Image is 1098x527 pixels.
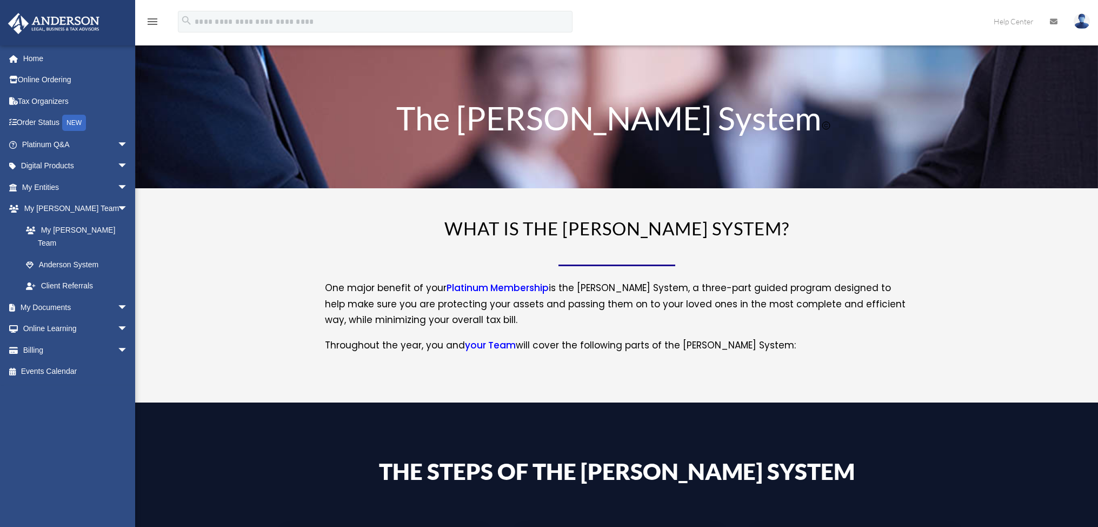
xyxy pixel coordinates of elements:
a: Platinum Q&Aarrow_drop_down [8,134,144,155]
a: menu [146,19,159,28]
a: Home [8,48,144,69]
span: arrow_drop_down [117,318,139,340]
a: Anderson System [15,254,139,275]
p: One major benefit of your is the [PERSON_NAME] System, a three-part guided program designed to he... [325,280,909,338]
a: Events Calendar [8,361,144,383]
a: Billingarrow_drop_down [8,339,144,361]
span: arrow_drop_down [117,339,139,361]
img: User Pic [1074,14,1090,29]
p: Throughout the year, you and will cover the following parts of the [PERSON_NAME] System: [325,338,909,354]
i: search [181,15,192,27]
span: arrow_drop_down [117,134,139,156]
a: Online Learningarrow_drop_down [8,318,144,340]
a: My Entitiesarrow_drop_down [8,176,144,198]
i: menu [146,15,159,28]
a: Digital Productsarrow_drop_down [8,155,144,177]
img: Anderson Advisors Platinum Portal [5,13,103,34]
a: your Team [465,339,516,357]
h4: The Steps of the [PERSON_NAME] System [325,460,909,488]
span: arrow_drop_down [117,155,139,177]
a: My [PERSON_NAME] Team [15,219,144,254]
span: WHAT IS THE [PERSON_NAME] SYSTEM? [444,218,789,239]
span: arrow_drop_down [117,176,139,199]
div: NEW [62,115,86,131]
h1: The [PERSON_NAME] System [325,102,909,140]
span: arrow_drop_down [117,198,139,220]
a: Online Ordering [8,69,144,91]
span: arrow_drop_down [117,297,139,319]
a: Order StatusNEW [8,112,144,134]
a: Platinum Membership [447,281,549,300]
a: Client Referrals [15,275,144,297]
a: My Documentsarrow_drop_down [8,297,144,318]
a: Tax Organizers [8,90,144,112]
a: My [PERSON_NAME] Teamarrow_drop_down [8,198,144,220]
